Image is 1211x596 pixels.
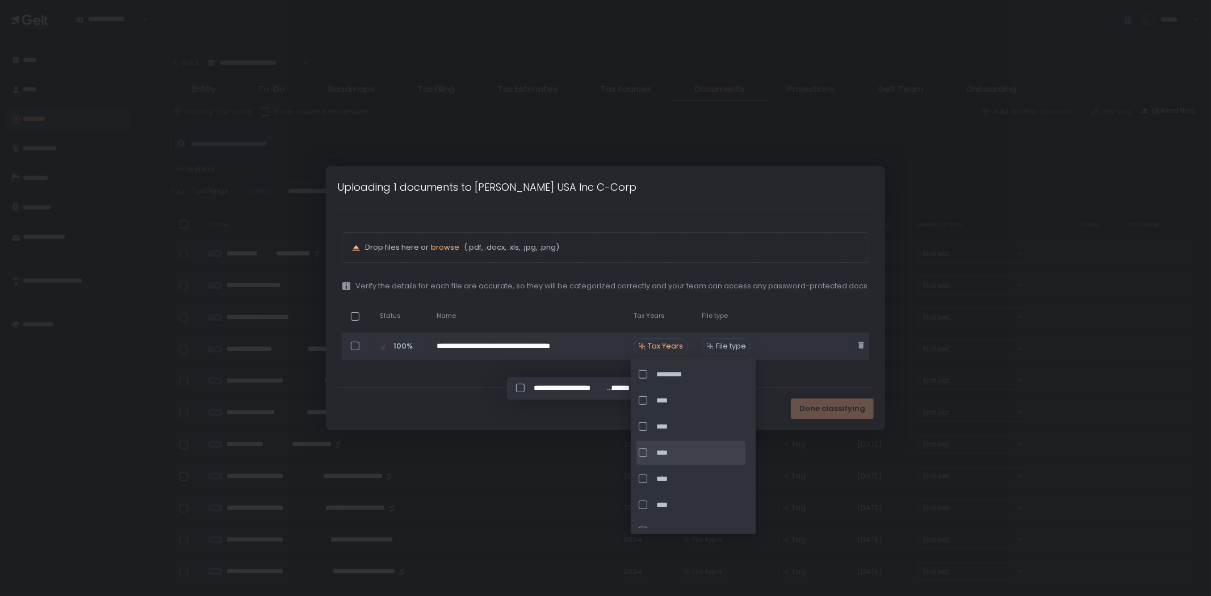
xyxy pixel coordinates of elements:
[437,312,456,320] span: Name
[431,242,459,253] button: browse
[380,312,401,320] span: Status
[634,312,665,320] span: Tax Years
[702,312,728,320] span: File type
[393,341,412,351] span: 100%
[716,341,746,351] span: File type
[648,341,683,351] span: Tax Years
[365,242,860,253] p: Drop files here or
[337,179,636,195] h1: Uploading 1 documents to [PERSON_NAME] USA Inc C-Corp
[462,242,559,253] span: (.pdf, .docx, .xls, .jpg, .png)
[355,281,869,291] span: Verify the details for each file are accurate, so they will be categorized correctly and your tea...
